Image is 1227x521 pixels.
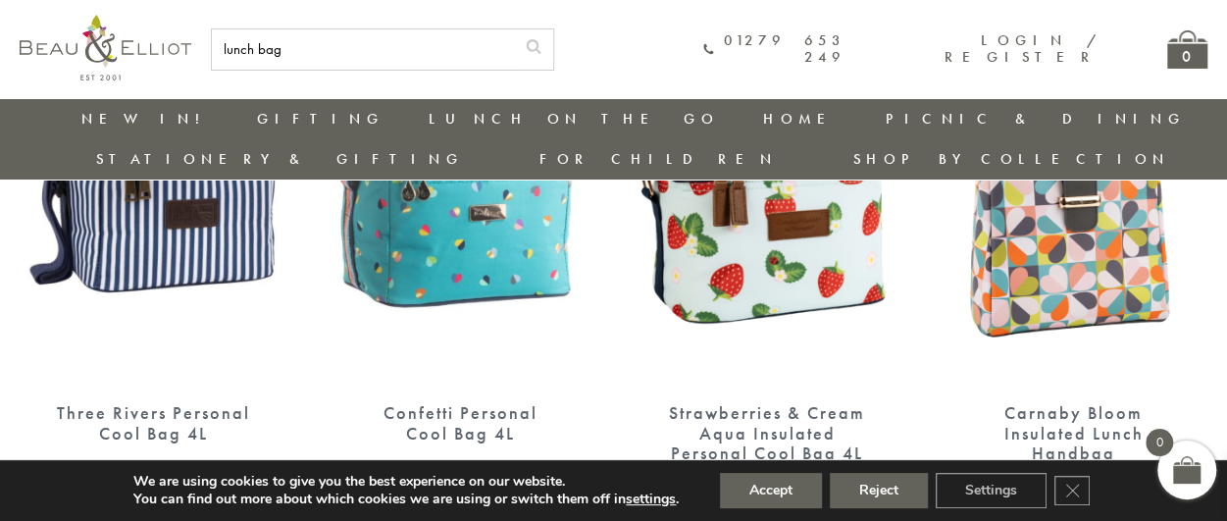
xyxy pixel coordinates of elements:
[668,403,867,464] div: Strawberries & Cream Aqua Insulated Personal Cool Bag 4L
[539,149,778,169] a: For Children
[974,403,1173,464] div: Carnaby Bloom Insulated Lunch Handbag
[133,473,679,491] p: We are using cookies to give you the best experience on our website.
[20,38,287,482] a: Three Rivers Personal Cool Bag 4L Three Rivers Personal Cool Bag 4L £14.99
[703,32,844,67] a: 01279 653 249
[720,473,822,508] button: Accept
[81,109,213,129] a: New in!
[429,109,719,129] a: Lunch On The Go
[96,149,464,169] a: Stationery & Gifting
[20,15,191,80] img: logo
[1054,476,1090,505] button: Close GDPR Cookie Banner
[886,109,1186,129] a: Picnic & Dining
[853,149,1170,169] a: Shop by collection
[634,38,901,384] img: Strawberries & Cream Aqua Insulated Personal Cool Bag 4L
[945,30,1099,67] a: Login / Register
[940,38,1207,501] a: Carnaby Bloom Insulated Lunch Handbag Carnaby Bloom Insulated Lunch Handbag £24.99
[361,403,560,443] div: Confetti Personal Cool Bag 4L
[327,38,594,384] img: Confetti Personal Cool Bag 4L
[257,109,384,129] a: Gifting
[20,38,287,384] img: Three Rivers Personal Cool Bag 4L
[54,403,253,443] div: Three Rivers Personal Cool Bag 4L
[1167,30,1207,69] a: 0
[936,473,1047,508] button: Settings
[1146,429,1173,456] span: 0
[634,38,901,501] a: Strawberries & Cream Aqua Insulated Personal Cool Bag 4L Strawberries & Cream Aqua Insulated Pers...
[212,29,514,70] input: SEARCH
[830,473,928,508] button: Reject
[327,38,594,482] a: Confetti Personal Cool Bag 4L Confetti Personal Cool Bag 4L £14.99
[940,38,1207,384] img: Carnaby Bloom Insulated Lunch Handbag
[626,491,676,508] button: settings
[133,491,679,508] p: You can find out more about which cookies we are using or switch them off in .
[763,109,842,129] a: Home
